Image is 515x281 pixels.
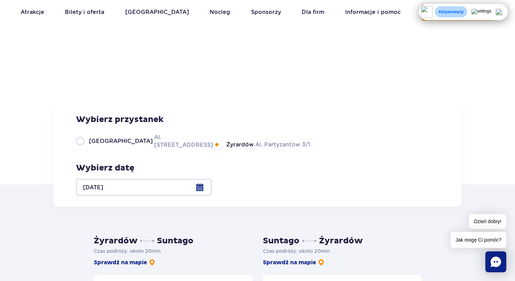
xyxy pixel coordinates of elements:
p: Czas podróży : [263,248,422,255]
a: Informacje i pomoc [345,4,401,21]
label: Al. Partyzantów 3/1 [213,140,310,149]
div: Chat [485,251,506,272]
a: Sprawdź na mapie [94,259,156,266]
img: dots.7b10e353.svg [140,240,154,242]
a: Atrakcje [21,4,44,21]
a: Sponsorzy [251,4,281,21]
span: około 20 min [130,248,161,254]
img: pin-yellow.6f239d18.svg [318,259,325,266]
p: Czas podróży : [94,248,252,255]
h3: Wybierz przystanek [76,114,310,125]
span: Jak mogę Ci pomóc? [450,232,506,248]
h3: Suntago Żyrardów [263,236,422,246]
span: około 20 min [299,248,330,254]
a: Bilety i oferta [65,4,104,21]
label: Al. [STREET_ADDRESS] [76,133,205,149]
a: Dla firm [302,4,324,21]
h3: Wybierz datę [76,163,212,173]
a: Sprawdź na mapie [263,259,325,266]
h3: Żyrardów Suntago [94,236,252,246]
a: Nocleg [210,4,230,21]
span: Żyrardów [226,141,254,149]
img: dots.7b10e353.svg [302,240,316,242]
span: Dzień dobry! [469,214,506,229]
img: pin-yellow.6f239d18.svg [149,259,156,266]
a: [GEOGRAPHIC_DATA] [125,4,189,21]
span: [GEOGRAPHIC_DATA] [89,137,153,145]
